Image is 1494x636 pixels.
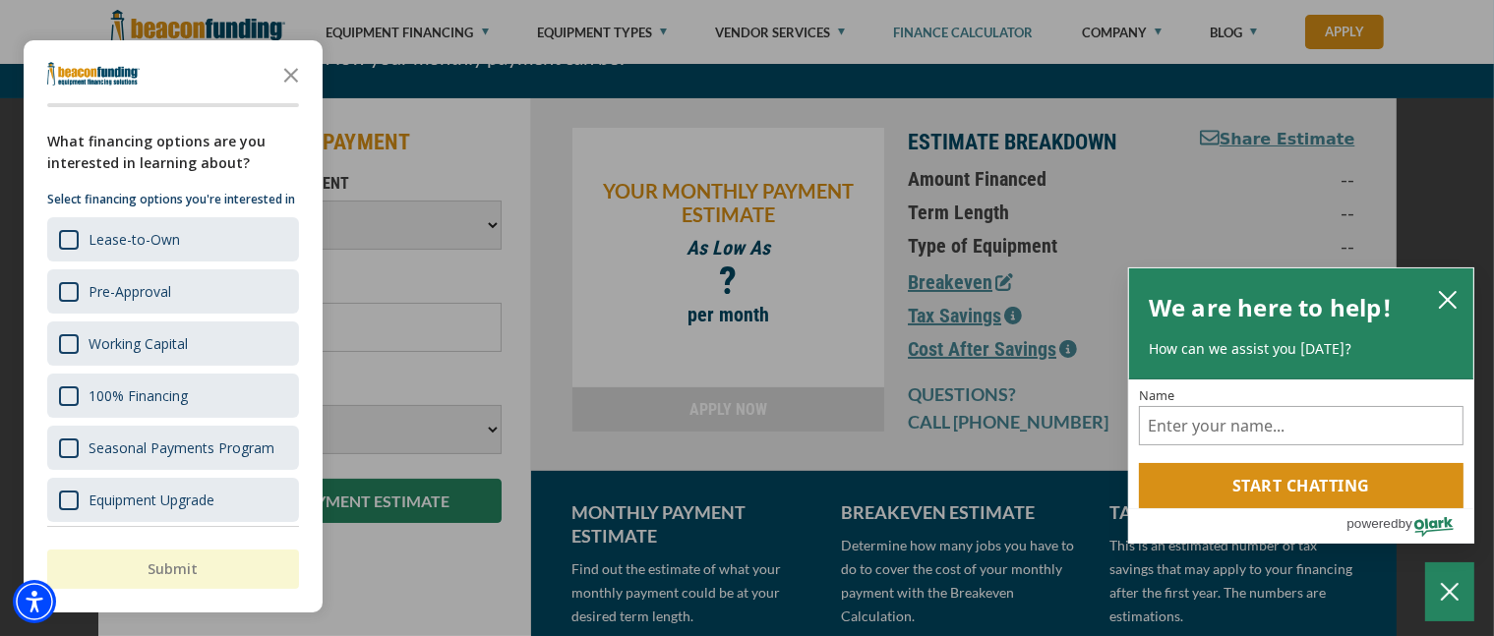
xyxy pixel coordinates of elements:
div: 100% Financing [47,374,299,418]
div: Equipment Upgrade [89,491,214,509]
button: Start chatting [1139,463,1464,508]
a: Powered by Olark [1346,509,1473,543]
button: Close the survey [271,54,311,93]
div: Lease-to-Own [47,217,299,261]
div: 100% Financing [89,386,188,405]
div: Working Capital [47,321,299,366]
div: What financing options are you interested in learning about? [47,131,299,174]
button: Close Chatbox [1425,562,1474,621]
div: Pre-Approval [89,282,171,301]
div: Survey [24,40,323,612]
span: powered [1346,511,1398,536]
div: Seasonal Payments Program [89,438,274,457]
img: Company logo [47,62,140,86]
label: Name [1139,389,1464,402]
div: Lease-to-Own [89,230,180,249]
p: How can we assist you [DATE]? [1149,339,1454,359]
button: Submit [47,549,299,589]
button: close chatbox [1432,285,1464,313]
div: Equipment Upgrade [47,478,299,522]
div: Pre-Approval [47,269,299,314]
input: Name [1139,406,1464,445]
p: Select financing options you're interested in [47,190,299,209]
div: Working Capital [89,334,188,353]
div: olark chatbox [1128,267,1474,545]
div: Accessibility Menu [13,580,56,623]
div: Seasonal Payments Program [47,426,299,470]
h2: We are here to help! [1149,288,1392,327]
span: by [1399,511,1412,536]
